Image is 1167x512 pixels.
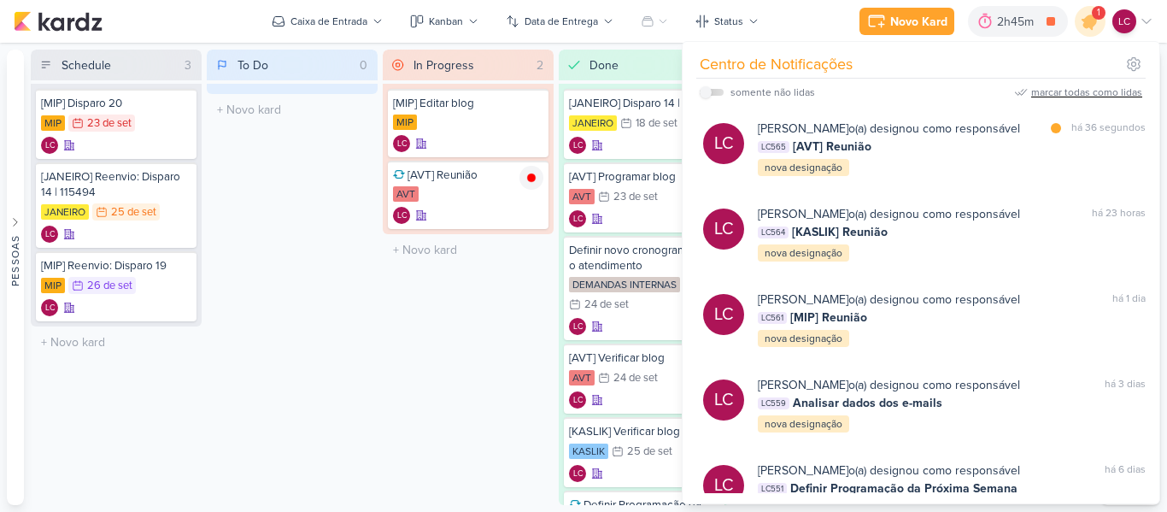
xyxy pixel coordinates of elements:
div: Laís Costa [393,207,410,224]
div: MIP [393,115,417,130]
div: [MIP] Disparo 20 [41,96,191,111]
div: nova designação [758,415,849,433]
p: LC [397,212,407,221]
span: LC564 [758,227,789,238]
input: + Novo kard [386,238,550,262]
div: Laís Costa [393,135,410,152]
span: LC561 [758,312,787,324]
div: 23 de set [87,118,132,129]
p: LC [45,142,55,150]
div: nova designação [758,330,849,347]
span: Definir Programação da Próxima Semana [790,480,1017,497]
div: KASLIK [569,444,608,459]
div: JANEIRO [41,204,89,220]
div: Laís Costa [569,465,586,482]
div: [AVT] Verificar blog [569,350,719,366]
button: Novo Kard [859,8,954,35]
div: Laís Costa [569,318,586,335]
div: Definir novo cronograma para o atendimento [569,243,719,274]
div: o(a) designou como responsável [758,462,1020,480]
div: Laís Costa [703,465,744,506]
div: Criador(a): Laís Costa [569,210,586,227]
b: [PERSON_NAME] [758,292,848,307]
div: há 6 dias [1105,462,1146,480]
div: Criador(a): Laís Costa [41,137,58,154]
span: Analisar dados dos e-mails [793,394,942,412]
div: [AVT] Reunião [393,168,543,183]
div: MIP [41,115,65,131]
b: [PERSON_NAME] [758,463,848,478]
img: kardz.app [14,11,103,32]
div: JANEIRO [569,115,617,131]
div: [JANEIRO] Disparo 14 | 115494 [569,96,719,111]
div: Laís Costa [703,294,744,335]
div: AVT [393,186,419,202]
div: há 1 dia [1112,291,1146,309]
p: LC [714,132,734,156]
span: LC565 [758,141,789,153]
div: Laís Costa [703,209,744,250]
span: [AVT] Reunião [793,138,871,156]
div: Laís Costa [41,226,58,243]
p: LC [573,215,583,224]
div: Laís Costa [41,137,58,154]
div: há 23 horas [1092,205,1146,223]
p: LC [45,231,55,239]
b: [PERSON_NAME] [758,378,848,392]
div: 0 [353,56,374,74]
div: Criador(a): Laís Costa [569,137,586,154]
div: há 3 dias [1105,376,1146,394]
div: [AVT] Programar blog [569,169,719,185]
div: o(a) designou como responsável [758,291,1020,309]
div: 25 de set [627,446,672,457]
p: LC [714,217,734,241]
div: há 36 segundos [1071,120,1146,138]
div: Criador(a): Laís Costa [393,135,410,152]
p: LC [573,323,583,332]
p: LC [714,388,734,412]
div: Laís Costa [41,299,58,316]
p: LC [714,474,734,497]
span: LC559 [758,397,789,409]
p: LC [714,303,734,327]
div: [MIP] Reenvio: Disparo 19 [41,258,191,274]
div: 26 de set [87,280,132,291]
div: Criador(a): Laís Costa [569,465,586,482]
p: LC [397,140,407,149]
p: LC [1118,14,1130,29]
div: AVT [569,189,595,204]
div: Laís Costa [703,123,744,164]
p: LC [573,470,583,479]
div: 3 [178,56,198,74]
div: MIP [41,278,65,293]
div: 2h45m [997,13,1039,31]
span: [MIP] Reunião [790,309,867,327]
div: Laís Costa [569,391,586,409]
div: nova designação [758,244,849,262]
div: Criador(a): Laís Costa [41,226,58,243]
div: somente não lidas [730,85,815,100]
div: marcar todas como lidas [1031,85,1142,100]
div: 24 de set [613,373,658,384]
span: LC551 [758,483,787,495]
div: o(a) designou como responsável [758,376,1020,394]
div: 25 de set [111,207,156,218]
div: DEMANDAS INTERNAS [569,277,680,292]
div: [JANEIRO] Reenvio: Disparo 14 | 115494 [41,169,191,200]
p: LC [45,304,55,313]
div: Laís Costa [1112,9,1136,33]
div: 23 de set [613,191,658,203]
div: [MIP] Editar blog [393,96,543,111]
div: Novo Kard [890,13,947,31]
div: Laís Costa [569,210,586,227]
div: [KASLIK] Verificar blog [569,424,719,439]
div: 24 de set [584,299,629,310]
input: + Novo kard [210,97,374,122]
div: 2 [530,56,550,74]
span: [KASLIK] Reunião [792,223,888,241]
div: Centro de Notificações [700,53,853,76]
img: tracking [519,166,543,190]
p: LC [573,142,583,150]
span: 1 [1097,6,1100,20]
div: Laís Costa [703,380,744,421]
